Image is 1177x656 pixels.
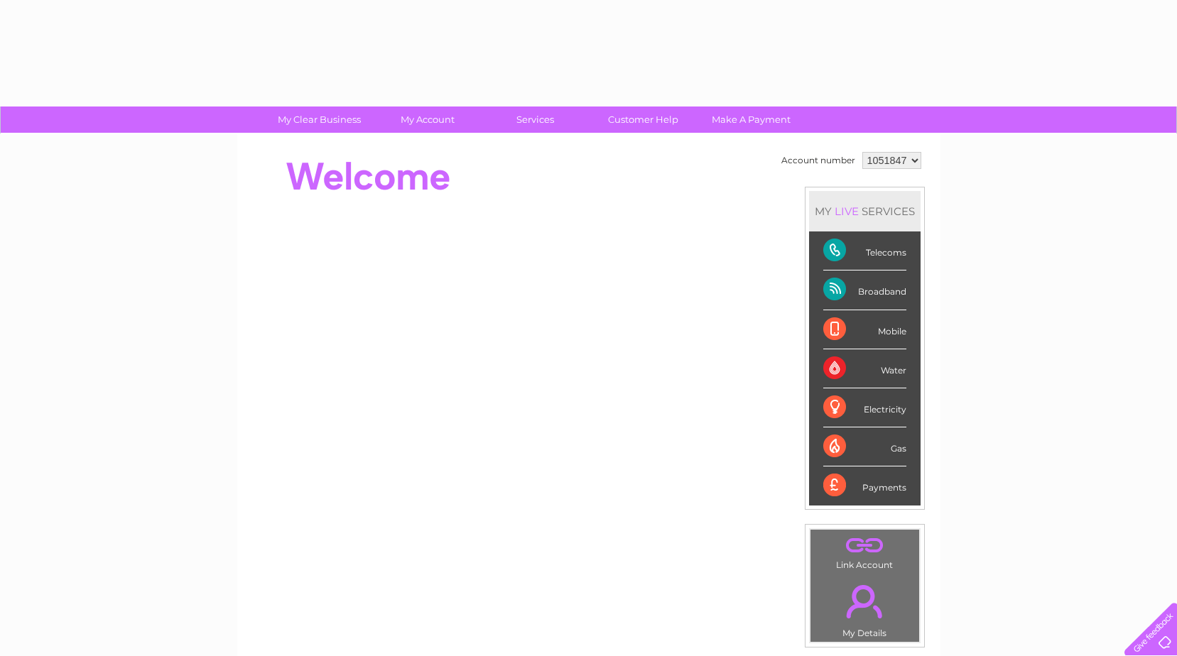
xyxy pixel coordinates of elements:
[810,529,920,574] td: Link Account
[585,106,702,133] a: Customer Help
[810,573,920,643] td: My Details
[477,106,594,133] a: Services
[814,533,916,558] a: .
[693,106,810,133] a: Make A Payment
[823,349,906,388] div: Water
[778,148,859,173] td: Account number
[814,576,916,626] a: .
[809,191,921,231] div: MY SERVICES
[823,388,906,427] div: Electricity
[261,106,378,133] a: My Clear Business
[369,106,486,133] a: My Account
[823,231,906,270] div: Telecoms
[823,270,906,310] div: Broadband
[832,204,862,218] div: LIVE
[823,427,906,466] div: Gas
[823,466,906,505] div: Payments
[823,310,906,349] div: Mobile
